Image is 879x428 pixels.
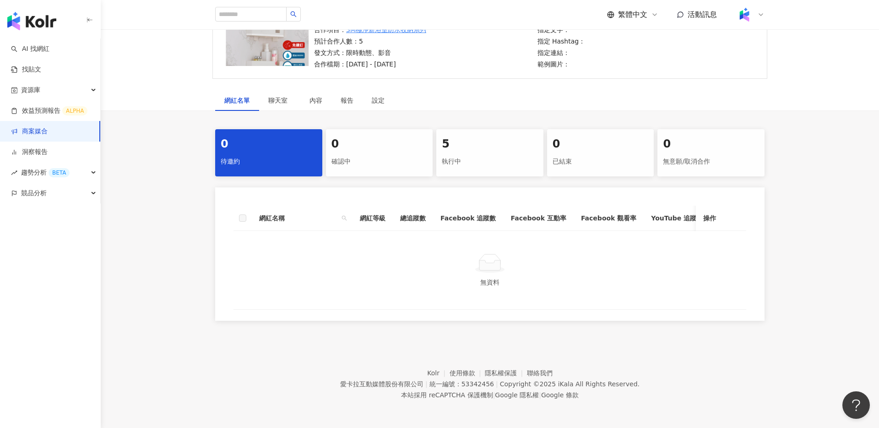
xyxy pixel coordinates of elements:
[574,206,644,231] th: Facebook 觀看率
[11,127,48,136] a: 商案媒合
[353,206,393,231] th: 網紅等級
[346,25,426,35] a: 3M極淨新浴室防水收納系列
[222,16,311,66] img: 3M極淨新浴室防水收納系列
[11,65,41,74] a: 找貼文
[537,25,590,35] p: 指定文字：
[340,380,423,388] div: 愛卡拉互動媒體股份有限公司
[221,154,317,170] div: 待邀約
[644,206,710,231] th: YouTube 追蹤數
[342,215,347,221] span: search
[663,137,759,152] div: 0
[224,95,250,105] div: 網紅名單
[49,168,70,177] div: BETA
[11,44,49,54] a: searchAI 找網紅
[21,183,47,203] span: 競品分析
[503,206,573,231] th: Facebook 互動率
[618,10,647,20] span: 繁體中文
[663,154,759,170] div: 無意願/取消合作
[688,10,717,19] span: 活動訊息
[442,154,538,170] div: 執行中
[331,154,428,170] div: 確認中
[736,6,753,23] img: Kolr%20app%20icon%20%281%29.png
[450,369,485,377] a: 使用條款
[496,380,498,388] span: |
[7,12,56,30] img: logo
[553,154,649,170] div: 已結束
[314,48,426,58] p: 發文方式：限時動態、影音
[11,170,17,176] span: rise
[429,380,494,388] div: 統一編號：53342456
[696,206,746,231] th: 操作
[442,137,538,152] div: 5
[11,148,48,157] a: 洞察報告
[495,391,539,399] a: Google 隱私權
[401,390,578,401] span: 本站採用 reCAPTCHA 保護機制
[259,213,338,223] span: 網紅名稱
[537,48,590,58] p: 指定連結：
[393,206,433,231] th: 總追蹤數
[11,106,87,115] a: 效益預測報告ALPHA
[341,95,353,105] div: 報告
[221,137,317,152] div: 0
[842,391,870,419] iframe: Help Scout Beacon - Open
[309,95,322,105] div: 內容
[541,391,579,399] a: Google 條款
[314,36,426,46] p: 預計合作人數：5
[268,97,291,104] span: 聊天室
[539,391,541,399] span: |
[21,162,70,183] span: 趨勢分析
[527,369,553,377] a: 聯絡我們
[558,380,574,388] a: iKala
[340,211,349,225] span: search
[485,369,527,377] a: 隱私權保護
[427,369,449,377] a: Kolr
[314,59,426,69] p: 合作檔期：[DATE] - [DATE]
[537,59,590,69] p: 範例圖片：
[537,36,590,46] p: 指定 Hashtag：
[500,380,640,388] div: Copyright © 2025 All Rights Reserved.
[244,277,735,287] div: 無資料
[433,206,503,231] th: Facebook 追蹤數
[425,380,428,388] span: |
[21,80,40,100] span: 資源庫
[331,137,428,152] div: 0
[553,137,649,152] div: 0
[290,11,297,17] span: search
[372,95,385,105] div: 設定
[493,391,495,399] span: |
[314,25,426,35] p: 合作項目：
